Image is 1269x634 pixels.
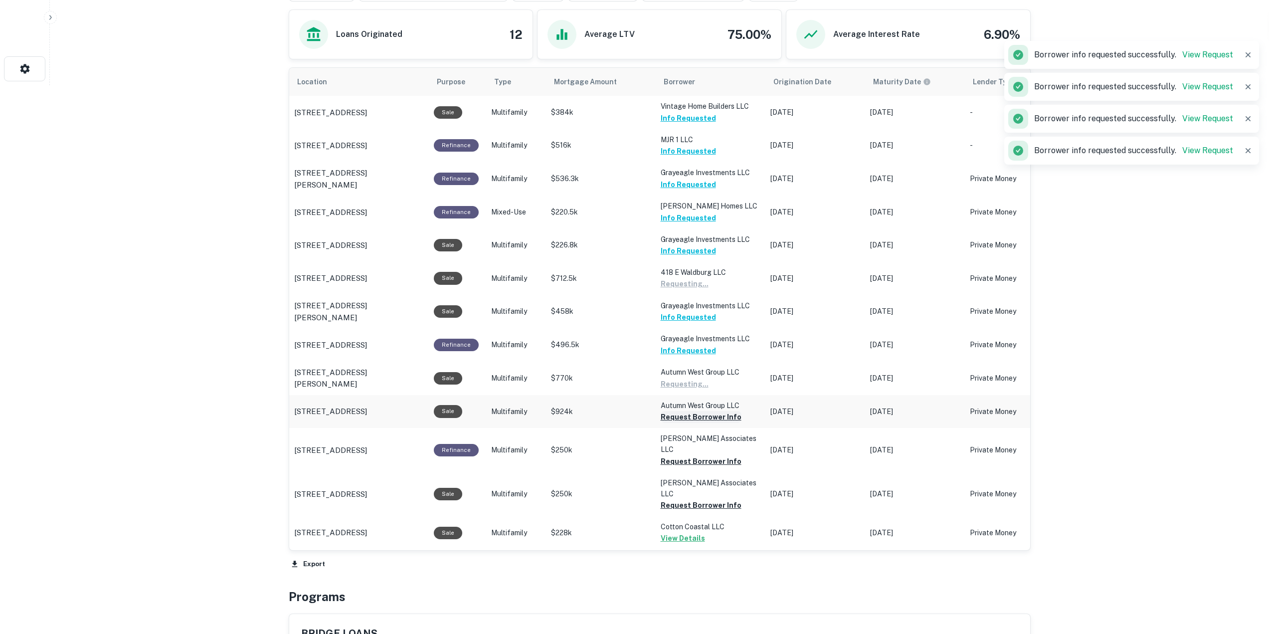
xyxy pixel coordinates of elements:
[970,273,1050,284] p: Private Money
[870,306,960,317] p: [DATE]
[294,444,424,456] a: [STREET_ADDRESS]
[661,333,760,344] p: Grayeagle Investments LLC
[551,340,651,350] p: $496.5k
[970,528,1050,538] p: Private Money
[294,207,367,218] p: [STREET_ADDRESS]
[773,76,844,88] span: Origination Date
[491,340,541,350] p: Multifamily
[661,134,760,145] p: MJR 1 LLC
[294,367,424,390] a: [STREET_ADDRESS][PERSON_NAME]
[1182,146,1233,155] a: View Request
[865,68,965,96] th: Maturity dates displayed may be estimated. Please contact the lender for the most accurate maturi...
[551,306,651,317] p: $458k
[770,174,860,184] p: [DATE]
[727,25,771,43] h4: 75.00%
[661,145,716,157] button: Info Requested
[656,68,765,96] th: Borrower
[1182,82,1233,91] a: View Request
[661,212,716,224] button: Info Requested
[437,76,478,88] span: Purpose
[551,445,651,455] p: $250k
[870,528,960,538] p: [DATE]
[491,174,541,184] p: Multifamily
[870,240,960,250] p: [DATE]
[664,76,695,88] span: Borrower
[491,306,541,317] p: Multifamily
[661,400,760,411] p: Autumn West Group LLC
[434,444,479,456] div: This loan purpose was for refinancing
[491,528,541,538] p: Multifamily
[661,477,760,499] p: [PERSON_NAME] Associates LLC
[554,76,630,88] span: Mortgage Amount
[294,527,367,539] p: [STREET_ADDRESS]
[491,240,541,250] p: Multifamily
[546,68,656,96] th: Mortgage Amount
[765,68,865,96] th: Origination Date
[551,373,651,384] p: $770k
[486,68,546,96] th: Type
[289,68,429,96] th: Location
[289,557,328,572] button: Export
[434,339,479,351] div: This loan purpose was for refinancing
[491,445,541,455] p: Multifamily
[970,306,1050,317] p: Private Money
[294,488,424,500] a: [STREET_ADDRESS]
[510,25,523,43] h4: 12
[294,207,424,218] a: [STREET_ADDRESS]
[1034,113,1233,125] p: Borrower info requested successfully.
[294,406,367,418] p: [STREET_ADDRESS]
[833,28,920,40] h6: Average Interest Rate
[294,272,424,284] a: [STREET_ADDRESS]
[494,76,524,88] span: Type
[970,445,1050,455] p: Private Money
[870,407,960,417] p: [DATE]
[336,28,402,40] h6: Loans Originated
[1034,145,1233,157] p: Borrower info requested successfully.
[661,300,760,311] p: Grayeagle Investments LLC
[491,140,541,151] p: Multifamily
[294,140,367,152] p: [STREET_ADDRESS]
[661,345,716,357] button: Info Requested
[1182,114,1233,123] a: View Request
[770,107,860,118] p: [DATE]
[1034,49,1233,61] p: Borrower info requested successfully.
[661,521,760,532] p: Cotton Coastal LLC
[551,140,651,151] p: $516k
[551,489,651,499] p: $250k
[661,499,741,511] button: Request Borrower Info
[434,239,462,251] div: Sale
[661,112,716,124] button: Info Requested
[770,207,860,217] p: [DATE]
[661,101,760,112] p: Vintage Home Builders LLC
[770,373,860,384] p: [DATE]
[770,140,860,151] p: [DATE]
[294,239,367,251] p: [STREET_ADDRESS]
[1219,554,1269,602] iframe: Chat Widget
[870,273,960,284] p: [DATE]
[770,407,860,417] p: [DATE]
[970,174,1050,184] p: Private Money
[294,339,367,351] p: [STREET_ADDRESS]
[870,340,960,350] p: [DATE]
[551,528,651,538] p: $228k
[294,488,367,500] p: [STREET_ADDRESS]
[970,340,1050,350] p: Private Money
[294,167,424,191] p: [STREET_ADDRESS][PERSON_NAME]
[970,140,1050,151] p: -
[294,406,424,418] a: [STREET_ADDRESS]
[770,528,860,538] p: [DATE]
[434,139,479,152] div: This loan purpose was for refinancing
[551,107,651,118] p: $384k
[661,245,716,257] button: Info Requested
[297,76,340,88] span: Location
[294,107,424,119] a: [STREET_ADDRESS]
[970,207,1050,217] p: Private Money
[289,588,346,606] h4: Programs
[970,489,1050,499] p: Private Money
[870,207,960,217] p: [DATE]
[294,300,424,323] a: [STREET_ADDRESS][PERSON_NAME]
[491,407,541,417] p: Multifamily
[294,339,424,351] a: [STREET_ADDRESS]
